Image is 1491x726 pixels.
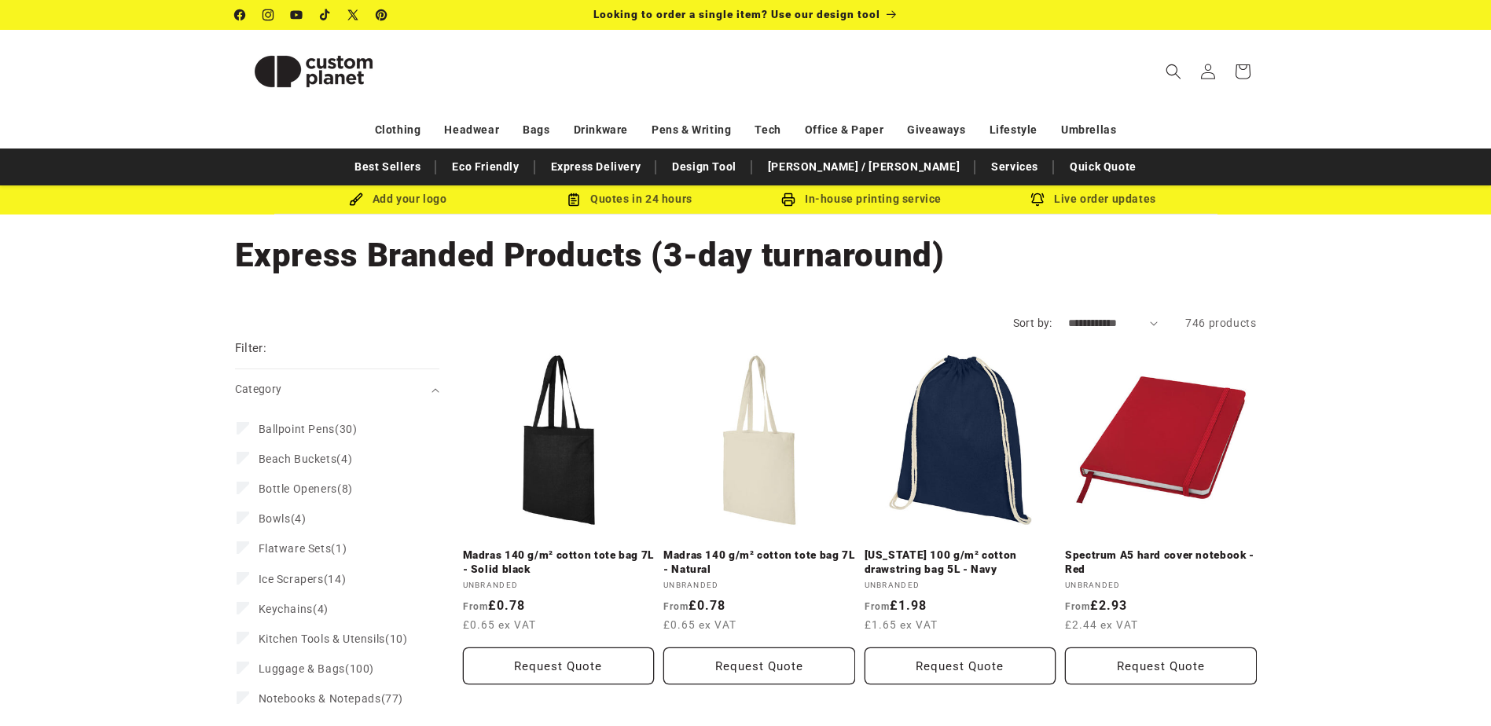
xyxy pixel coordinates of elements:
[543,153,649,181] a: Express Delivery
[1061,116,1116,144] a: Umbrellas
[349,192,363,207] img: Brush Icon
[865,548,1056,576] a: [US_STATE] 100 g/m² cotton drawstring bag 5L - Navy
[1013,317,1052,329] label: Sort by:
[805,116,883,144] a: Office & Paper
[259,542,332,555] span: Flatware Sets
[1030,192,1045,207] img: Order updates
[990,116,1037,144] a: Lifestyle
[259,452,353,466] span: (4)
[1062,153,1144,181] a: Quick Quote
[978,189,1210,209] div: Live order updates
[259,512,291,525] span: Bowls
[1185,317,1256,329] span: 746 products
[663,548,855,576] a: Madras 140 g/m² cotton tote bag 7L - Natural
[259,541,347,555] span: (1)
[235,234,1257,277] h1: Express Branded Products (3-day turnaround)
[282,189,514,209] div: Add your logo
[259,511,307,526] span: (4)
[463,548,655,576] a: Madras 140 g/m² cotton tote bag 7L - Solid black
[259,482,337,495] span: Bottle Openers
[259,692,381,705] span: Notebooks & Notepads
[259,662,345,675] span: Luggage & Bags
[760,153,968,181] a: [PERSON_NAME] / [PERSON_NAME]
[865,647,1056,684] button: Request Quote
[259,482,353,496] span: (8)
[574,116,628,144] a: Drinkware
[259,632,408,646] span: (10)
[755,116,780,144] a: Tech
[375,116,421,144] a: Clothing
[593,8,880,20] span: Looking to order a single item? Use our design tool
[259,632,385,645] span: Kitchen Tools & Utensils
[746,189,978,209] div: In-house printing service
[1065,647,1257,684] button: Request Quote
[259,602,329,616] span: (4)
[235,383,282,395] span: Category
[259,662,374,676] span: (100)
[259,423,335,435] span: Ballpoint Pens
[259,691,403,706] span: (77)
[567,192,581,207] img: Order Updates Icon
[347,153,428,181] a: Best Sellers
[664,153,744,181] a: Design Tool
[259,422,358,436] span: (30)
[259,453,337,465] span: Beach Buckets
[444,153,527,181] a: Eco Friendly
[259,572,347,586] span: (14)
[983,153,1046,181] a: Services
[259,573,324,585] span: Ice Scrapers
[463,647,655,684] button: Request Quote
[235,36,392,107] img: Custom Planet
[781,192,795,207] img: In-house printing
[523,116,549,144] a: Bags
[229,30,398,112] a: Custom Planet
[235,339,267,357] h2: Filter:
[444,116,499,144] a: Headwear
[259,603,313,615] span: Keychains
[1065,548,1257,576] a: Spectrum A5 hard cover notebook - Red
[663,647,855,684] button: Request Quote
[514,189,746,209] div: Quotes in 24 hours
[1156,54,1191,89] summary: Search
[652,116,731,144] a: Pens & Writing
[235,369,439,409] summary: Category (0 selected)
[907,116,965,144] a: Giveaways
